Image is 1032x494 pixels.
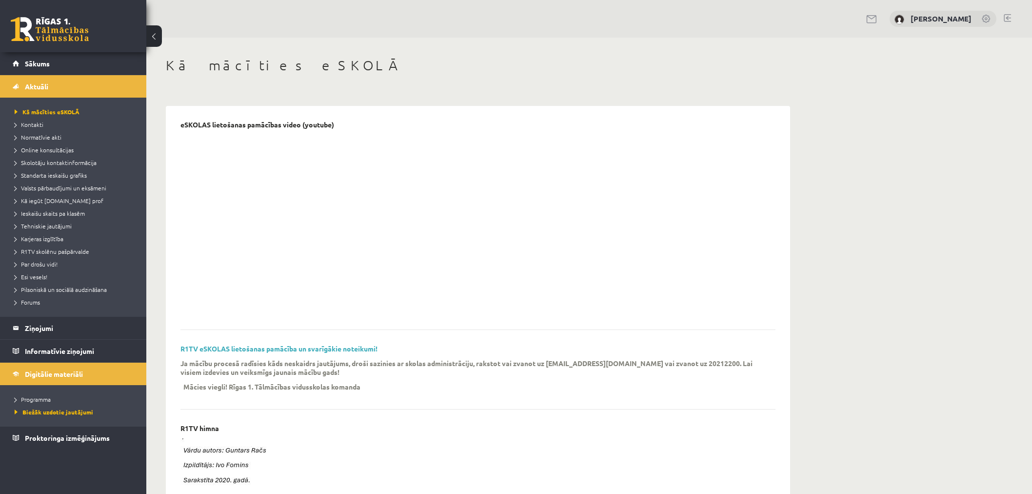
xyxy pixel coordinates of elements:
p: Rīgas 1. Tālmācības vidusskolas komanda [229,382,360,391]
span: Forums [15,298,40,306]
a: Ieskaišu skaits pa klasēm [15,209,137,218]
a: Pilsoniskā un sociālā audzināšana [15,285,137,294]
a: Forums [15,298,137,307]
a: Standarta ieskaišu grafiks [15,171,137,180]
legend: Ziņojumi [25,317,134,339]
legend: Informatīvie ziņojumi [25,340,134,362]
a: Kā iegūt [DOMAIN_NAME] prof [15,196,137,205]
span: Kontakti [15,121,43,128]
span: Kā iegūt [DOMAIN_NAME] prof [15,197,103,205]
a: Kā mācīties eSKOLĀ [15,107,137,116]
span: Sākums [25,59,50,68]
p: R1TV himna [180,424,219,432]
a: Digitālie materiāli [13,363,134,385]
span: Programma [15,395,51,403]
a: Skolotāju kontaktinformācija [15,158,137,167]
a: Proktoringa izmēģinājums [13,427,134,449]
a: Rīgas 1. Tālmācības vidusskola [11,17,89,41]
p: Ja mācību procesā radīsies kāds neskaidrs jautājums, droši sazinies ar skolas administrāciju, rak... [180,359,761,376]
a: Online konsultācijas [15,145,137,154]
a: Sākums [13,52,134,75]
span: Proktoringa izmēģinājums [25,433,110,442]
p: Mācies viegli! [183,382,227,391]
span: Standarta ieskaišu grafiks [15,171,87,179]
span: Pilsoniskā un sociālā audzināšana [15,286,107,293]
a: Ziņojumi [13,317,134,339]
span: Ieskaišu skaits pa klasēm [15,209,85,217]
span: Digitālie materiāli [25,370,83,378]
a: Biežāk uzdotie jautājumi [15,408,137,416]
a: Kontakti [15,120,137,129]
span: Esi vesels! [15,273,47,281]
a: Karjeras izglītība [15,234,137,243]
span: Karjeras izglītība [15,235,63,243]
span: Kā mācīties eSKOLĀ [15,108,79,116]
a: Valsts pārbaudījumi un eksāmeni [15,184,137,192]
a: Aktuāli [13,75,134,98]
p: eSKOLAS lietošanas pamācības video (youtube) [180,121,334,129]
span: Valsts pārbaudījumi un eksāmeni [15,184,106,192]
h1: Kā mācīties eSKOLĀ [166,57,790,74]
a: Informatīvie ziņojumi [13,340,134,362]
span: Biežāk uzdotie jautājumi [15,408,93,416]
span: Skolotāju kontaktinformācija [15,159,97,166]
span: Tehniskie jautājumi [15,222,72,230]
img: Maija Petruse [894,15,904,24]
a: R1TV skolēnu pašpārvalde [15,247,137,256]
span: Normatīvie akti [15,133,61,141]
a: Tehniskie jautājumi [15,222,137,230]
span: Aktuāli [25,82,48,91]
span: R1TV skolēnu pašpārvalde [15,247,89,255]
a: R1TV eSKOLAS lietošanas pamācība un svarīgākie noteikumi! [180,344,377,353]
a: Normatīvie akti [15,133,137,142]
span: Online konsultācijas [15,146,74,154]
a: Programma [15,395,137,404]
a: Par drošu vidi! [15,260,137,268]
a: [PERSON_NAME] [911,14,972,23]
span: Par drošu vidi! [15,260,58,268]
a: Esi vesels! [15,272,137,281]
